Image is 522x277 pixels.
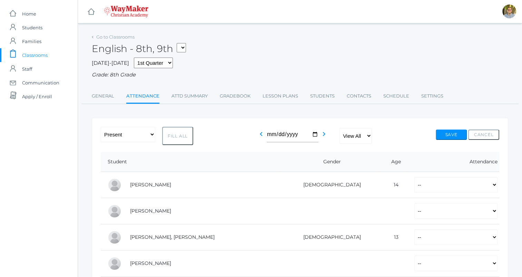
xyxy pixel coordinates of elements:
[108,204,121,218] div: Eva Carr
[257,133,265,140] a: chevron_left
[257,130,265,138] i: chevron_left
[407,152,499,172] th: Attendance
[92,89,114,103] a: General
[421,89,443,103] a: Settings
[126,89,159,104] a: Attendance
[380,224,407,250] td: 13
[92,60,129,66] span: [DATE]-[DATE]
[310,89,335,103] a: Students
[92,43,186,54] h2: English - 8th, 9th
[171,89,208,103] a: Attd Summary
[320,133,328,140] a: chevron_right
[468,130,499,140] button: Cancel
[22,34,41,48] span: Families
[130,182,171,188] a: [PERSON_NAME]
[22,7,36,21] span: Home
[380,172,407,198] td: 14
[96,34,135,40] a: Go to Classrooms
[22,48,48,62] span: Classrooms
[22,62,32,76] span: Staff
[104,6,148,18] img: 4_waymaker-logo-stack-white.png
[162,127,193,145] button: Fill All
[347,89,371,103] a: Contacts
[130,234,215,240] a: [PERSON_NAME], [PERSON_NAME]
[320,130,328,138] i: chevron_right
[130,208,171,214] a: [PERSON_NAME]
[108,257,121,270] div: LaRae Erner
[263,89,298,103] a: Lesson Plans
[22,21,42,34] span: Students
[220,89,250,103] a: Gradebook
[383,89,409,103] a: Schedule
[436,130,467,140] button: Save
[22,90,52,103] span: Apply / Enroll
[502,4,516,18] div: Kylen Braileanu
[380,152,407,172] th: Age
[108,178,121,192] div: Pierce Brozek
[22,76,59,90] span: Communication
[130,260,171,266] a: [PERSON_NAME]
[279,172,380,198] td: [DEMOGRAPHIC_DATA]
[108,230,121,244] div: Presley Davenport
[279,152,380,172] th: Gender
[92,71,508,79] div: Grade: 8th Grade
[279,224,380,250] td: [DEMOGRAPHIC_DATA]
[101,152,279,172] th: Student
